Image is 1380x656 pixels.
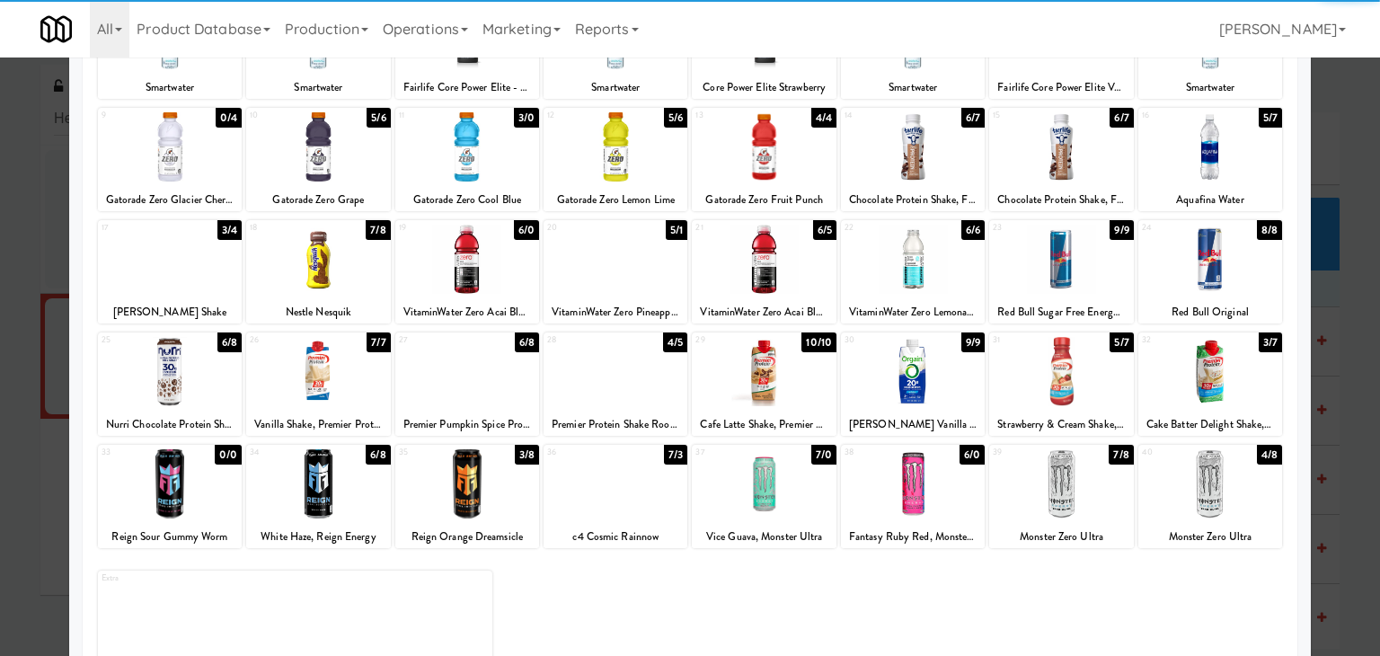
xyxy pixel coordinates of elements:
div: 36 [547,445,615,460]
div: Extra [102,571,296,586]
div: 7/0 [811,445,836,465]
div: White Haze, Reign Energy [246,526,390,548]
div: [PERSON_NAME] Vanilla Bean [841,413,985,436]
div: 2910/10Cafe Latte Shake, Premier Protein [692,332,836,436]
div: Vice Guava, Monster Ultra [694,526,833,548]
div: Smartwater [841,76,985,99]
div: c4 Cosmic Rainnow [544,526,687,548]
div: Smartwater [544,76,687,99]
div: Vanilla Shake, Premier Protein [249,413,387,436]
div: Nurri Chocolate Protein Shake [101,413,239,436]
div: 6/7 [961,108,985,128]
div: Reign Sour Gummy Worm [98,526,242,548]
div: Monster Zero Ultra [989,526,1133,548]
div: 8/8 [1257,220,1282,240]
div: 26 [250,332,318,348]
div: 309/9[PERSON_NAME] Vanilla Bean [841,332,985,436]
div: 9/9 [1110,220,1133,240]
div: Chocolate Protein Shake, Fairlife [844,189,982,211]
div: Fairlife Core Power Elite - Chocolate [398,76,536,99]
div: Smartwater [546,76,685,99]
div: Vanilla Shake, Premier Protein [246,413,390,436]
div: [PERSON_NAME] Vanilla Bean [844,413,982,436]
div: 187/8Nestle Nesquik [246,220,390,324]
div: Gatorade Zero Glacier Cherry [101,189,239,211]
div: Reign Sour Gummy Worm [101,526,239,548]
div: 10/10 [801,332,836,352]
div: 13 [695,108,764,123]
div: 16 [1142,108,1210,123]
div: Smartwater [249,76,387,99]
div: 386/0Fantasy Ruby Red, Monster Ultra [841,445,985,548]
div: Gatorade Zero Grape [249,189,387,211]
div: 6/0 [960,445,985,465]
div: 6/8 [217,332,242,352]
div: 173/4[PERSON_NAME] Shake [98,220,242,324]
div: 216/5VitaminWater Zero Acai Blueberry Pomegranate [692,220,836,324]
div: 353/8Reign Orange Dreamsicle [395,445,539,548]
div: 267/7Vanilla Shake, Premier Protein [246,332,390,436]
div: 7/7 [367,332,390,352]
div: 248/8Red Bull Original [1138,220,1282,324]
div: Smartwater [1141,76,1279,99]
div: 330/0Reign Sour Gummy Worm [98,445,242,548]
div: 17 [102,220,170,235]
div: 9/9 [961,332,985,352]
div: Premier Protein Shake Root Beer Float [546,413,685,436]
div: Red Bull Original [1141,301,1279,324]
div: 14 [845,108,913,123]
div: 0/0 [215,445,242,465]
div: Gatorade Zero Cool Blue [398,189,536,211]
div: Core Power Elite Strawberry [694,76,833,99]
div: VitaminWater Zero Acai Blueberry Pomegranate [694,301,833,324]
div: 404/8Monster Zero Ultra [1138,445,1282,548]
div: 35 [399,445,467,460]
div: 30 [845,332,913,348]
div: 4/4 [811,108,836,128]
div: 33 [102,445,170,460]
div: 346/8White Haze, Reign Energy [246,445,390,548]
div: 4/8 [1257,445,1282,465]
div: 156/7Chocolate Protein Shake, Fairlife [989,108,1133,211]
div: Smartwater [98,76,242,99]
div: 38 [845,445,913,460]
div: 40 [1142,445,1210,460]
div: Gatorade Zero Glacier Cherry [98,189,242,211]
div: Smartwater [246,76,390,99]
div: Strawberry & Cream Shake, Premier Protein [989,413,1133,436]
div: 323/7Cake Batter Delight Shake, Premier Protein [1138,332,1282,436]
div: Premier Pumpkin Spice Protein Shake [398,413,536,436]
div: 315/7Strawberry & Cream Shake, Premier Protein [989,332,1133,436]
div: 6/5 [813,220,836,240]
div: 105/6Gatorade Zero Grape [246,108,390,211]
div: 6/8 [366,445,390,465]
div: 5/6 [367,108,390,128]
div: Fairlife Core Power Elite Vanilla [989,76,1133,99]
div: Gatorade Zero Lemon Lime [546,189,685,211]
div: 397/8Monster Zero Ultra [989,445,1133,548]
div: Monster Zero Ultra [1138,526,1282,548]
div: 5/7 [1110,332,1133,352]
div: Reign Orange Dreamsicle [398,526,536,548]
div: 22 [845,220,913,235]
div: 25 [102,332,170,348]
div: 5/7 [1259,108,1282,128]
div: Aquafina Water [1141,189,1279,211]
div: VitaminWater Zero Acai Blueberry Pomegranate [395,301,539,324]
div: 4/5 [663,332,687,352]
div: 32 [1142,332,1210,348]
div: Nurri Chocolate Protein Shake [98,413,242,436]
div: 12 [547,108,615,123]
div: Fantasy Ruby Red, Monster Ultra [841,526,985,548]
div: 31 [993,332,1061,348]
div: 3/8 [515,445,539,465]
div: Gatorade Zero Fruit Punch [692,189,836,211]
div: Smartwater [844,76,982,99]
div: 284/5Premier Protein Shake Root Beer Float [544,332,687,436]
div: c4 Cosmic Rainnow [546,526,685,548]
div: Nestle Nesquik [246,301,390,324]
div: 377/0Vice Guava, Monster Ultra [692,445,836,548]
div: VitaminWater Zero Pineapple Passionfruit [544,301,687,324]
div: 367/3c4 Cosmic Rainnow [544,445,687,548]
div: Chocolate Protein Shake, Fairlife [992,189,1130,211]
